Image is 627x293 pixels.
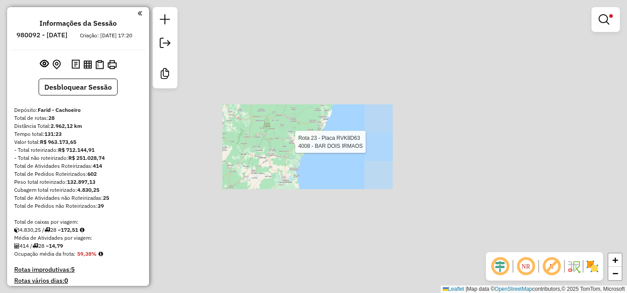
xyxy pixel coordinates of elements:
[76,32,136,40] div: Criação: [DATE] 17:20
[612,268,618,279] span: −
[14,138,142,146] div: Valor total:
[44,227,50,233] i: Total de rotas
[14,266,142,273] h4: Rotas improdutivas:
[14,162,142,170] div: Total de Atividades Roteirizadas:
[98,202,104,209] strong: 39
[94,58,106,71] button: Visualizar Romaneio
[14,277,142,285] h4: Rotas vários dias:
[14,146,142,154] div: - Total roteirizado:
[67,178,95,185] strong: 132.897,13
[39,19,117,28] h4: Informações da Sessão
[71,265,75,273] strong: 5
[32,243,38,249] i: Total de rotas
[14,202,142,210] div: Total de Pedidos não Roteirizados:
[14,226,142,234] div: 4.830,25 / 28 =
[14,234,142,242] div: Média de Atividades por viagem:
[612,254,618,265] span: +
[585,259,599,273] img: Exibir/Ocultar setores
[14,130,142,138] div: Tempo total:
[609,14,613,18] span: Filtro Ativo
[38,57,51,71] button: Exibir sessão original
[156,11,174,31] a: Nova sessão e pesquisa
[489,256,511,277] span: Ocultar deslocamento
[77,186,99,193] strong: 4.830,25
[515,256,536,277] span: Ocultar NR
[14,122,142,130] div: Distância Total:
[156,34,174,54] a: Exportar sessão
[103,194,109,201] strong: 25
[49,242,63,249] strong: 14,79
[608,253,622,267] a: Zoom in
[39,79,118,95] button: Desbloquear Sessão
[40,139,76,145] strong: R$ 963.173,65
[93,162,102,169] strong: 414
[14,243,20,249] i: Total de Atividades
[106,58,118,71] button: Imprimir Rotas
[48,115,55,121] strong: 28
[441,285,627,293] div: Map data © contributors,© 2025 TomTom, Microsoft
[82,58,94,70] button: Visualizar relatório de Roteirização
[541,256,562,277] span: Exibir rótulo
[443,286,464,292] a: Leaflet
[14,178,142,186] div: Peso total roteirizado:
[465,286,467,292] span: |
[14,154,142,162] div: - Total não roteirizado:
[14,218,142,226] div: Total de caixas por viagem:
[14,242,142,250] div: 414 / 28 =
[495,286,532,292] a: OpenStreetMap
[38,107,81,113] strong: Farid - Cachoeiro
[14,114,142,122] div: Total de rotas:
[14,227,20,233] i: Cubagem total roteirizado
[14,250,75,257] span: Ocupação média da frota:
[16,31,67,39] h6: 980092 - [DATE]
[68,154,105,161] strong: R$ 251.028,74
[14,186,142,194] div: Cubagem total roteirizado:
[99,251,103,257] em: Média calculada utilizando a maior ocupação (%Peso ou %Cubagem) de cada rota da sessão. Rotas cro...
[51,123,82,129] strong: 2.962,12 km
[14,106,142,114] div: Depósito:
[80,227,84,233] i: Meta Caixas/viagem: 1,00 Diferença: 171,51
[14,170,142,178] div: Total de Pedidos Roteirizados:
[138,8,142,18] a: Clique aqui para minimizar o painel
[156,65,174,85] a: Criar modelo
[61,226,78,233] strong: 172,51
[87,170,97,177] strong: 602
[51,58,63,71] button: Centralizar mapa no depósito ou ponto de apoio
[567,259,581,273] img: Fluxo de ruas
[64,277,68,285] strong: 0
[14,194,142,202] div: Total de Atividades não Roteirizadas:
[44,131,62,137] strong: 131:23
[70,58,82,71] button: Logs desbloquear sessão
[58,146,95,153] strong: R$ 712.144,91
[77,250,97,257] strong: 59,38%
[608,267,622,280] a: Zoom out
[595,11,616,28] a: Exibir filtros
